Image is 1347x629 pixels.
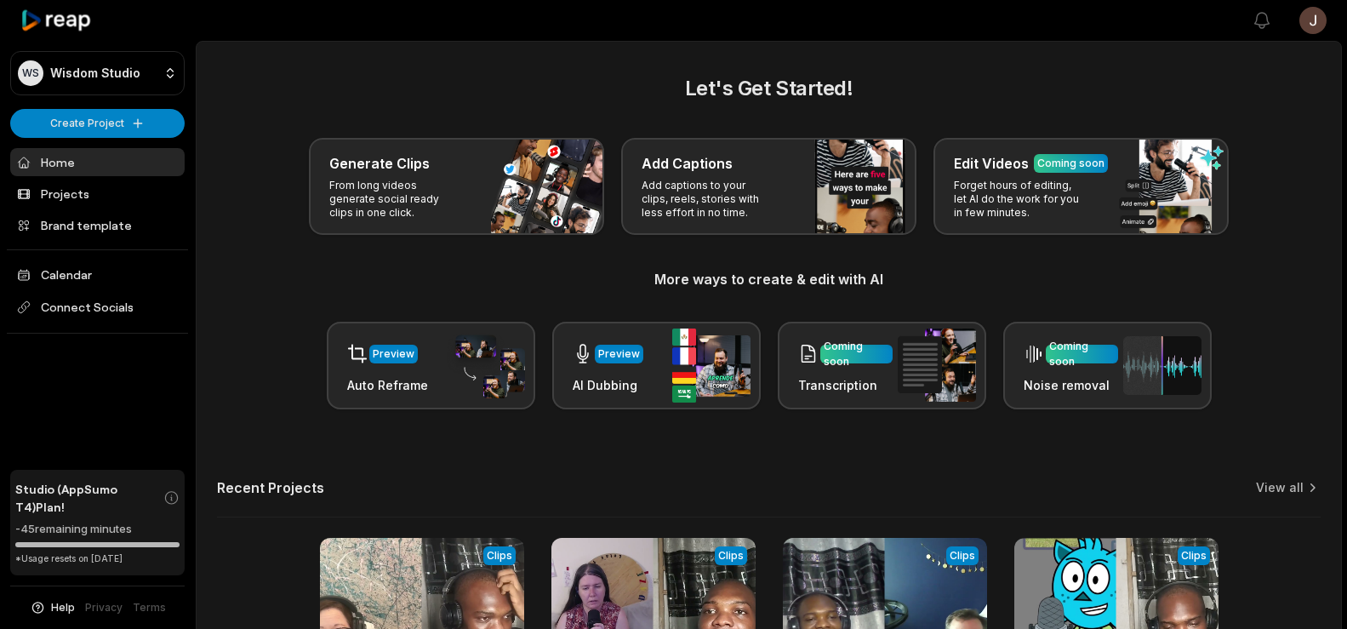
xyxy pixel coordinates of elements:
div: *Usage resets on [DATE] [15,552,180,565]
p: From long videos generate social ready clips in one click. [329,179,461,220]
img: ai_dubbing.png [672,329,751,403]
a: View all [1256,479,1304,496]
h3: AI Dubbing [573,376,643,394]
div: Coming soon [1049,339,1115,369]
h2: Let's Get Started! [217,73,1321,104]
a: Brand template [10,211,185,239]
h3: Noise removal [1024,376,1118,394]
img: transcription.png [898,329,976,402]
img: noise_removal.png [1123,336,1201,395]
a: Calendar [10,260,185,289]
span: Connect Socials [10,292,185,323]
span: Studio (AppSumo T4) Plan! [15,480,163,516]
h3: Edit Videos [954,153,1029,174]
a: Home [10,148,185,176]
button: Create Project [10,109,185,138]
p: Forget hours of editing, let AI do the work for you in few minutes. [954,179,1086,220]
span: Help [51,600,75,615]
div: -45 remaining minutes [15,521,180,538]
div: Preview [598,346,640,362]
p: Add captions to your clips, reels, stories with less effort in no time. [642,179,773,220]
a: Privacy [85,600,123,615]
button: Help [30,600,75,615]
div: Preview [373,346,414,362]
div: Coming soon [824,339,889,369]
a: Projects [10,180,185,208]
h3: Auto Reframe [347,376,428,394]
h3: Add Captions [642,153,733,174]
div: Coming soon [1037,156,1104,171]
div: WS [18,60,43,86]
h3: Generate Clips [329,153,430,174]
img: auto_reframe.png [447,333,525,399]
p: Wisdom Studio [50,66,140,81]
h2: Recent Projects [217,479,324,496]
h3: More ways to create & edit with AI [217,269,1321,289]
a: Terms [133,600,166,615]
h3: Transcription [798,376,893,394]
